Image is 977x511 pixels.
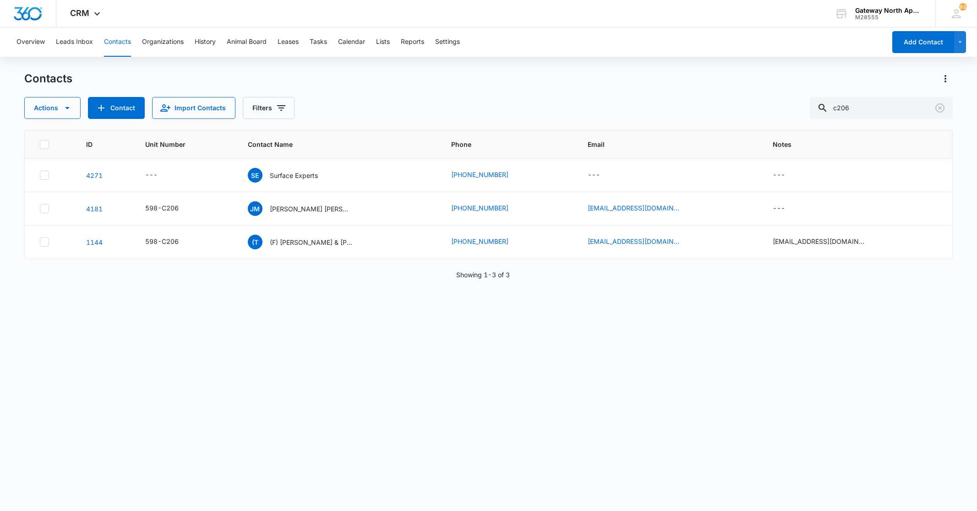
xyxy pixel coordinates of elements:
[451,237,508,246] a: [PHONE_NUMBER]
[86,205,103,213] a: Navigate to contact details page for Juan M Meza Pavon
[588,203,679,213] a: [EMAIL_ADDRESS][DOMAIN_NAME]
[104,27,131,57] button: Contacts
[401,27,424,57] button: Reports
[195,27,216,57] button: History
[86,140,110,149] span: ID
[959,3,966,11] div: notifications count
[773,203,802,214] div: Notes - - Select to Edit Field
[451,170,525,181] div: Phone - (720) 465-2224 - Select to Edit Field
[588,170,617,181] div: Email - - Select to Edit Field
[855,7,922,14] div: account name
[773,203,785,214] div: ---
[248,201,262,216] span: JM
[376,27,390,57] button: Lists
[88,97,145,119] button: Add Contact
[451,203,525,214] div: Phone - (303) 709-9412 - Select to Edit Field
[145,140,226,149] span: Unit Number
[588,170,600,181] div: ---
[456,270,510,280] p: Showing 1-3 of 3
[86,238,103,246] a: Navigate to contact details page for (F) Tyler & Morgan Chestek
[451,237,525,247] div: Phone - (720) 380-0509 - Select to Edit Field
[338,27,365,57] button: Calendar
[270,171,318,180] p: Surface Experts
[227,27,267,57] button: Animal Board
[145,203,195,214] div: Unit Number - 598-C206 - Select to Edit Field
[435,27,460,57] button: Settings
[451,170,508,179] a: [PHONE_NUMBER]
[145,237,195,247] div: Unit Number - 598-C206 - Select to Edit Field
[24,72,72,86] h1: Contacts
[152,97,235,119] button: Import Contacts
[773,170,802,181] div: Notes - - Select to Edit Field
[248,235,262,249] span: (T
[278,27,299,57] button: Leases
[892,31,954,53] button: Add Contact
[773,170,785,181] div: ---
[810,97,953,119] input: Search Contacts
[933,101,947,115] button: Clear
[310,27,327,57] button: Tasks
[451,140,552,149] span: Phone
[588,203,696,214] div: Email - juanmezapavon1020@gmail.com - Select to Edit Field
[773,237,881,247] div: Notes - mchestek@gmail.com - Select to Edit Field
[145,170,174,181] div: Unit Number - - Select to Edit Field
[451,203,508,213] a: [PHONE_NUMBER]
[248,140,416,149] span: Contact Name
[270,204,352,214] p: [PERSON_NAME] [PERSON_NAME]
[16,27,45,57] button: Overview
[86,172,103,179] a: Navigate to contact details page for Surface Experts
[70,8,89,18] span: CRM
[248,168,334,183] div: Contact Name - Surface Experts - Select to Edit Field
[56,27,93,57] button: Leads Inbox
[248,168,262,183] span: SE
[145,237,179,246] div: 598-C206
[248,201,369,216] div: Contact Name - Juan M Meza Pavon - Select to Edit Field
[773,140,938,149] span: Notes
[145,170,158,181] div: ---
[142,27,184,57] button: Organizations
[588,140,737,149] span: Email
[588,237,696,247] div: Email - tchestek@hotmail.com - Select to Edit Field
[24,97,81,119] button: Actions
[270,237,352,247] p: (F) [PERSON_NAME] & [PERSON_NAME]
[145,203,179,213] div: 598-C206
[588,237,679,246] a: [EMAIL_ADDRESS][DOMAIN_NAME]
[855,14,922,21] div: account id
[938,71,953,86] button: Actions
[773,237,864,246] div: [EMAIL_ADDRESS][DOMAIN_NAME]
[243,97,295,119] button: Filters
[248,235,369,249] div: Contact Name - (F) Tyler & Morgan Chestek - Select to Edit Field
[959,3,966,11] span: 93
